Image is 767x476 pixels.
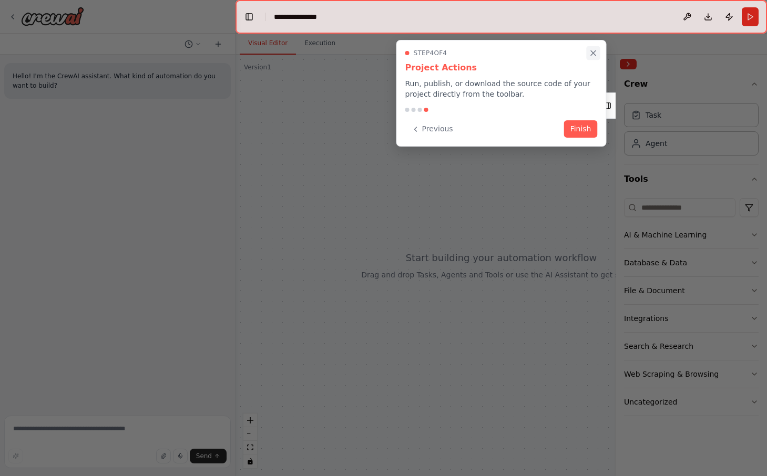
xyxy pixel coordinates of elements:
[405,61,598,74] h3: Project Actions
[405,78,598,99] p: Run, publish, or download the source code of your project directly from the toolbar.
[564,120,598,138] button: Finish
[414,49,447,57] span: Step 4 of 4
[242,9,257,24] button: Hide left sidebar
[405,120,459,138] button: Previous
[586,46,600,60] button: Close walkthrough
